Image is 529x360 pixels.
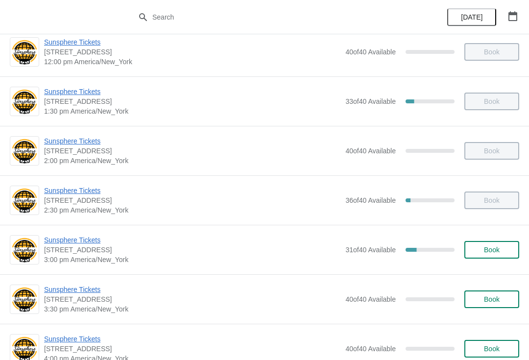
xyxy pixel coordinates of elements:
[44,37,340,47] span: Sunsphere Tickets
[10,88,39,115] img: Sunsphere Tickets | 810 Clinch Avenue, Knoxville, TN, USA | 1:30 pm America/New_York
[44,255,340,264] span: 3:00 pm America/New_York
[345,295,396,303] span: 40 of 40 Available
[10,39,39,66] img: Sunsphere Tickets | 810 Clinch Avenue, Knoxville, TN, USA | 12:00 pm America/New_York
[44,47,340,57] span: [STREET_ADDRESS]
[345,147,396,155] span: 40 of 40 Available
[484,246,500,254] span: Book
[152,8,397,26] input: Search
[345,345,396,353] span: 40 of 40 Available
[44,344,340,354] span: [STREET_ADDRESS]
[345,196,396,204] span: 36 of 40 Available
[345,97,396,105] span: 33 of 40 Available
[44,195,340,205] span: [STREET_ADDRESS]
[44,156,340,166] span: 2:00 pm America/New_York
[44,285,340,294] span: Sunsphere Tickets
[464,241,519,259] button: Book
[10,187,39,214] img: Sunsphere Tickets | 810 Clinch Avenue, Knoxville, TN, USA | 2:30 pm America/New_York
[345,48,396,56] span: 40 of 40 Available
[44,57,340,67] span: 12:00 pm America/New_York
[447,8,496,26] button: [DATE]
[44,96,340,106] span: [STREET_ADDRESS]
[10,237,39,264] img: Sunsphere Tickets | 810 Clinch Avenue, Knoxville, TN, USA | 3:00 pm America/New_York
[44,304,340,314] span: 3:30 pm America/New_York
[464,290,519,308] button: Book
[44,245,340,255] span: [STREET_ADDRESS]
[44,106,340,116] span: 1:30 pm America/New_York
[44,146,340,156] span: [STREET_ADDRESS]
[44,136,340,146] span: Sunsphere Tickets
[461,13,482,21] span: [DATE]
[10,286,39,313] img: Sunsphere Tickets | 810 Clinch Avenue, Knoxville, TN, USA | 3:30 pm America/New_York
[345,246,396,254] span: 31 of 40 Available
[44,205,340,215] span: 2:30 pm America/New_York
[44,87,340,96] span: Sunsphere Tickets
[464,340,519,358] button: Book
[484,295,500,303] span: Book
[484,345,500,353] span: Book
[44,186,340,195] span: Sunsphere Tickets
[44,235,340,245] span: Sunsphere Tickets
[44,294,340,304] span: [STREET_ADDRESS]
[44,334,340,344] span: Sunsphere Tickets
[10,138,39,165] img: Sunsphere Tickets | 810 Clinch Avenue, Knoxville, TN, USA | 2:00 pm America/New_York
